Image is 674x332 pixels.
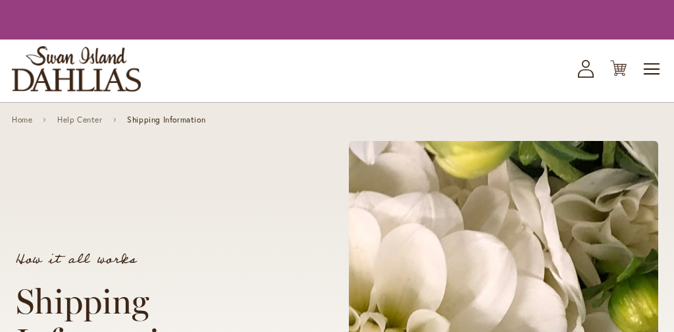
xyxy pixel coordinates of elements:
[12,115,32,124] a: Home
[57,115,103,124] a: Help Center
[12,46,141,92] a: store logo
[127,115,205,124] span: Shipping Information
[16,253,299,266] p: How it all works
